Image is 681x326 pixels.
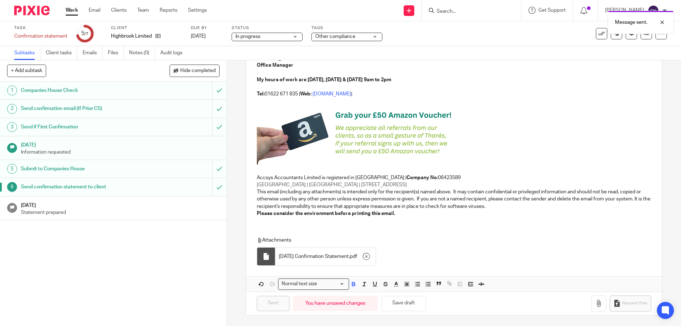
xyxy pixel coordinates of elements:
p: This email (including any attachments) is intended only for the recipient(s) named above. It may ... [257,188,651,210]
label: Due by [191,25,223,31]
button: Save draft [381,296,426,311]
p: Highbrook Limited [111,33,152,40]
input: Search for option [319,280,345,288]
span: [GEOGRAPHIC_DATA] | [GEOGRAPHIC_DATA] | [STREET_ADDRESS] [257,182,407,187]
div: 1 [7,85,17,95]
span: Request files [622,300,647,306]
a: Settings [188,7,207,14]
strong: Web: [300,92,311,96]
p: 01622 671 835 | | [257,90,651,98]
a: Email [89,7,100,14]
p: Attachments [257,237,638,244]
span: Other compliance [315,34,355,39]
h1: Send if First Confirmation [21,122,144,132]
a: Team [137,7,149,14]
span: [DATE] [191,34,206,39]
a: Emails [83,46,103,60]
a: [DOMAIN_NAME] [312,92,351,96]
a: Notes (0) [129,46,155,60]
div: 3 [7,122,17,132]
button: Request files [610,295,651,311]
span: In progress [236,34,260,39]
a: Audit logs [160,46,188,60]
h1: [DATE] [21,200,220,209]
div: 5 [81,29,88,38]
p: Message sent. [615,19,647,26]
span: Hide completed [180,68,216,74]
a: Clients [111,7,127,14]
img: Pixie [14,6,50,15]
div: 6 [7,182,17,192]
h1: Submit to Companies House [21,164,144,174]
span: pdf [350,253,357,260]
h1: Send confirmation statement to client [21,182,144,192]
div: 5 [7,164,17,174]
strong: Office Manager [257,63,293,68]
strong: Please consider the environment before printing this email. [257,211,395,216]
strong: Tel: [257,92,265,96]
strong: My hours of work are [DATE], [DATE] & [DATE] 9am to 2pm [257,77,391,82]
img: svg%3E [648,5,659,16]
label: Client [111,25,182,31]
div: . [275,248,376,265]
h1: [DATE] [21,140,220,149]
label: Status [232,25,303,31]
div: Search for option [278,278,349,289]
p: Information requested [21,149,220,156]
input: Sent [257,296,289,311]
a: Subtasks [14,46,40,60]
img: Image [257,105,461,165]
a: Work [66,7,78,14]
button: + Add subtask [7,65,46,77]
div: You have unsaved changes [293,296,378,311]
a: Reports [160,7,177,14]
p: Accsys Accountants Limited is registered in [GEOGRAPHIC_DATA] | 06423589 [257,174,651,189]
p: Statement prepared [21,209,220,216]
button: Hide completed [170,65,220,77]
a: Client tasks [46,46,77,60]
small: /7 [84,32,88,36]
span: [DATE] Confirmation Statement [279,253,349,260]
a: Files [108,46,124,60]
h1: Send confirmation email (If Prior CS) [21,103,144,114]
h1: Companies House Check [21,85,144,96]
span: Normal text size [280,280,319,288]
div: Confirmation statement [14,33,67,40]
div: 2 [7,104,17,114]
label: Tags [311,25,382,31]
label: Task [14,25,67,31]
strong: Company No: [406,175,438,180]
